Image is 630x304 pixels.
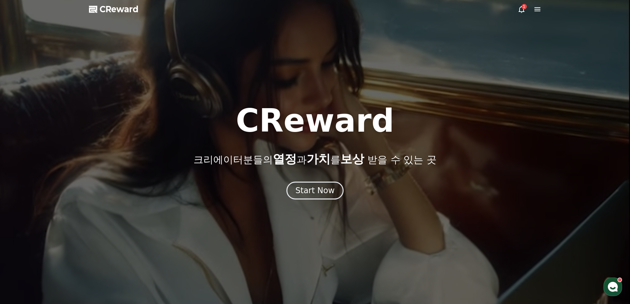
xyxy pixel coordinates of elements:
div: Start Now [295,185,335,196]
a: 1 [518,5,525,13]
span: 대화 [61,220,68,225]
a: 대화 [44,210,85,226]
span: 열정 [273,152,297,166]
button: Start Now [286,182,344,199]
a: Start Now [286,188,344,195]
a: 홈 [2,210,44,226]
a: 설정 [85,210,127,226]
span: 홈 [21,220,25,225]
p: 크리에이터분들의 과 를 받을 수 있는 곳 [193,152,436,166]
h1: CReward [236,105,394,137]
span: CReward [100,4,139,15]
span: 가치 [307,152,330,166]
a: CReward [89,4,139,15]
span: 보상 [340,152,364,166]
div: 1 [522,4,527,9]
span: 설정 [102,220,110,225]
